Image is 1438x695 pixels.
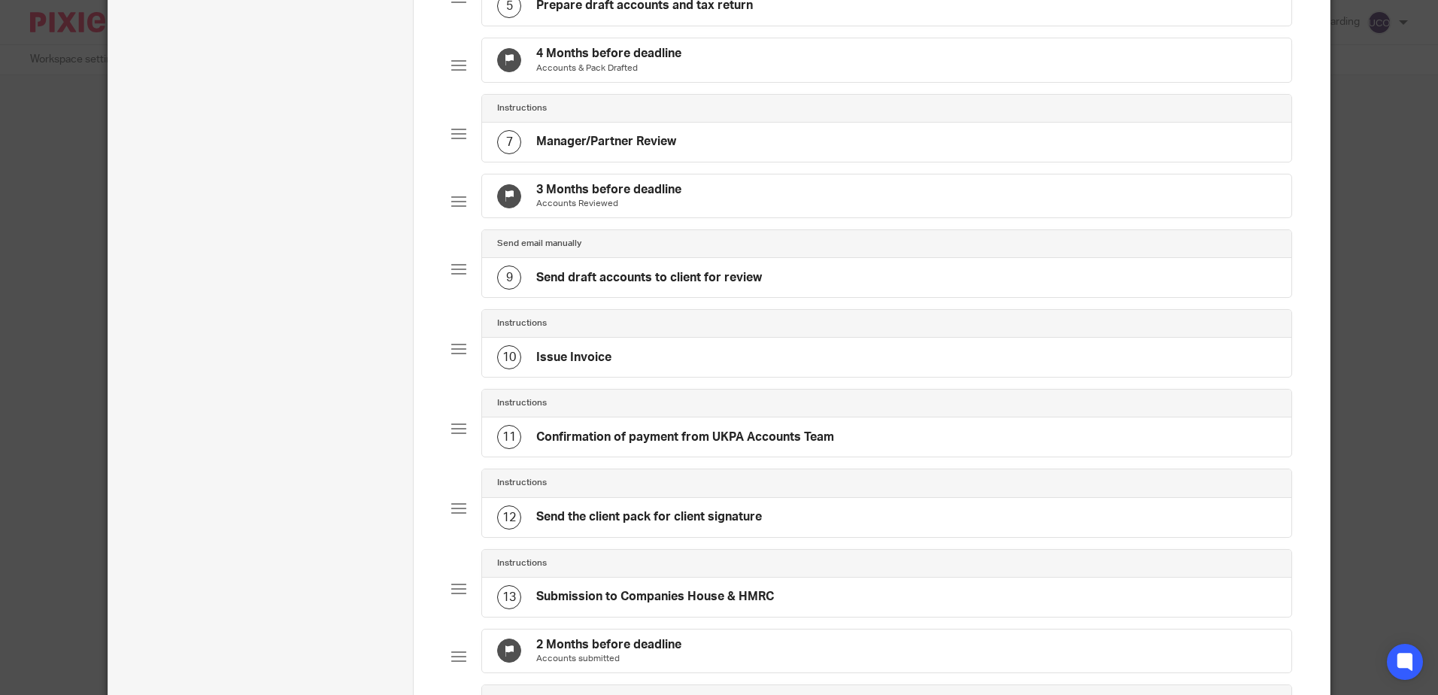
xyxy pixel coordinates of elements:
[536,270,762,286] h4: Send draft accounts to client for review
[497,345,521,369] div: 10
[497,102,547,114] h4: Instructions
[536,198,681,210] p: Accounts Reviewed
[497,477,547,489] h4: Instructions
[497,266,521,290] div: 9
[536,509,762,525] h4: Send the client pack for client signature
[497,317,547,329] h4: Instructions
[497,505,521,530] div: 12
[536,653,681,665] p: Accounts submitted
[536,429,834,445] h4: Confirmation of payment from UKPA Accounts Team
[497,238,581,250] h4: Send email manually
[497,585,521,609] div: 13
[536,134,676,150] h4: Manager/Partner Review
[536,350,611,366] h4: Issue Invoice
[497,130,521,154] div: 7
[497,425,521,449] div: 11
[536,182,681,198] h4: 3 Months before deadline
[536,62,681,74] p: Accounts & Pack Drafted
[536,46,681,62] h4: 4 Months before deadline
[497,557,547,569] h4: Instructions
[536,637,681,653] h4: 2 Months before deadline
[536,589,774,605] h4: Submission to Companies House & HMRC
[497,397,547,409] h4: Instructions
